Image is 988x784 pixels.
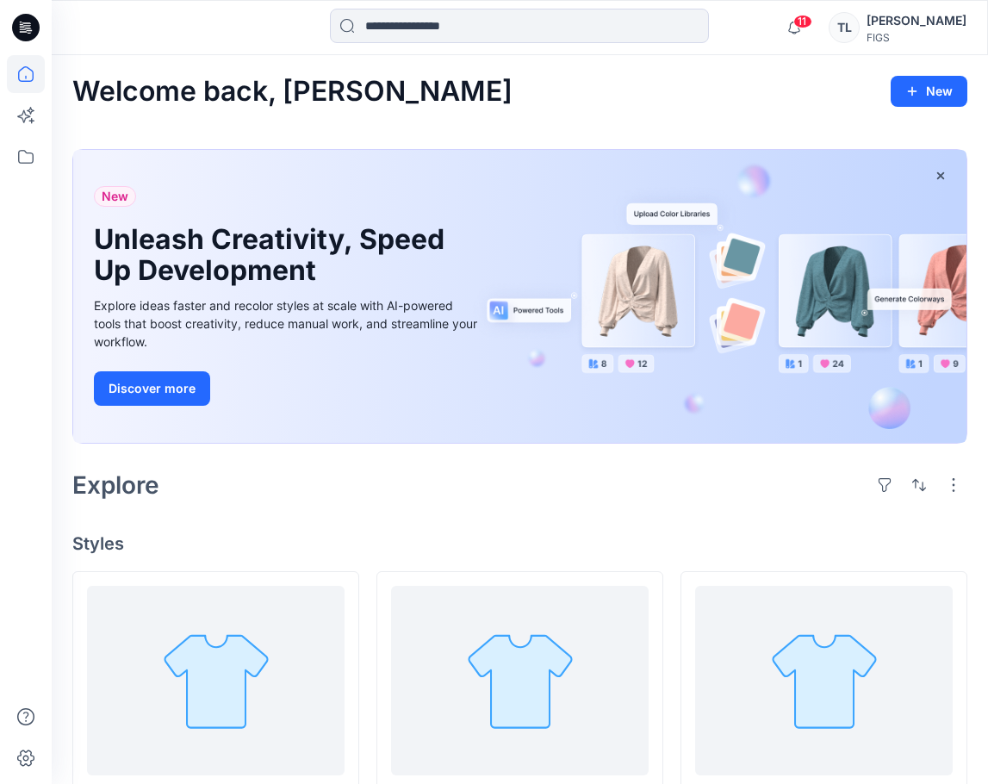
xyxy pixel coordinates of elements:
[829,12,860,43] div: TL
[72,76,513,108] h2: Welcome back, [PERSON_NAME]
[793,15,812,28] span: 11
[72,471,159,499] h2: Explore
[94,371,210,406] button: Discover more
[891,76,967,107] button: New
[87,586,345,775] a: Q2 2026 Color Palette - Color Standards
[94,224,456,286] h1: Unleash Creativity, Speed Up Development
[695,586,953,775] a: WVN-000055_-_DOWN_PROOF_NYLON_BABY_RIPSTOP
[867,31,966,44] div: FIGS
[94,371,482,406] a: Discover more
[72,533,967,554] h4: Styles
[867,10,966,31] div: [PERSON_NAME]
[94,296,482,351] div: Explore ideas faster and recolor styles at scale with AI-powered tools that boost creativity, red...
[102,186,128,207] span: New
[391,586,649,775] a: KNT-000188_-_30_1s_POLYESTER_COTTON_FRENCH_TERRY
